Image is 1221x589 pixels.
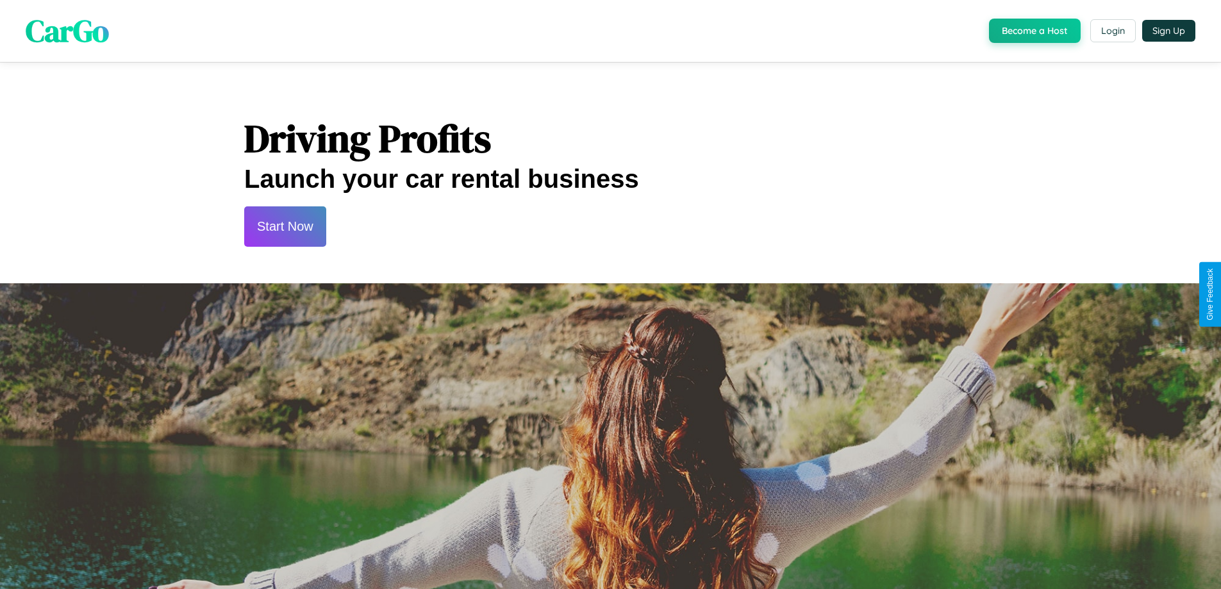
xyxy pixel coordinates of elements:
h2: Launch your car rental business [244,165,977,194]
div: Give Feedback [1206,269,1215,320]
button: Login [1090,19,1136,42]
span: CarGo [26,10,109,52]
button: Become a Host [989,19,1081,43]
button: Sign Up [1142,20,1195,42]
button: Start Now [244,206,326,247]
h1: Driving Profits [244,112,977,165]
